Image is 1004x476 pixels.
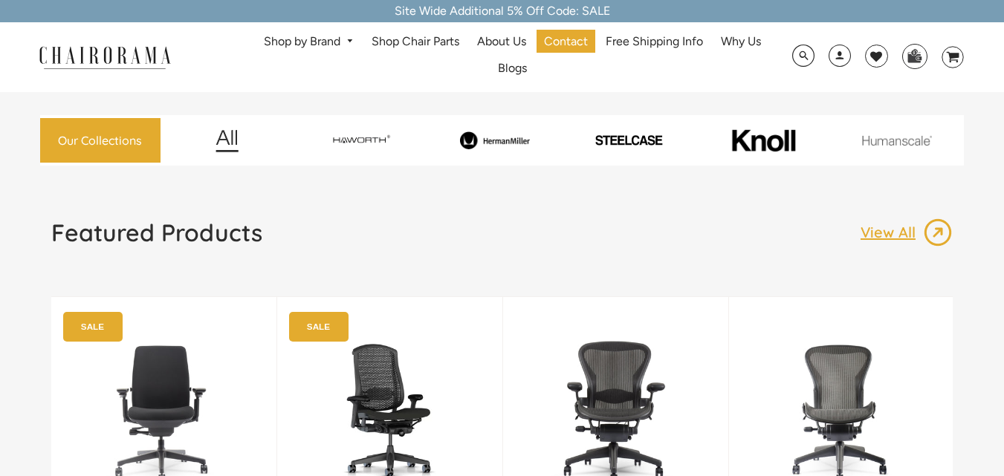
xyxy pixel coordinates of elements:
nav: DesktopNavigation [242,30,783,85]
img: image_7_14f0750b-d084-457f-979a-a1ab9f6582c4.png [297,128,426,152]
img: image_8_173eb7e0-7579-41b4-bc8e-4ba0b8ba93e8.png [430,131,560,149]
img: image_12.png [186,129,268,152]
a: Our Collections [40,118,161,163]
img: image_11.png [832,135,962,146]
a: Shop by Brand [256,30,361,53]
img: image_13.png [923,218,953,247]
p: View All [861,223,923,242]
a: Free Shipping Info [598,30,710,53]
a: Shop Chair Parts [364,30,467,53]
a: Contact [537,30,595,53]
span: Why Us [721,34,761,50]
a: View All [861,218,953,247]
a: Blogs [490,57,534,80]
text: SALE [81,322,104,331]
img: WhatsApp_Image_2024-07-12_at_16.23.01.webp [903,45,926,67]
a: About Us [470,30,534,53]
a: Why Us [713,30,768,53]
span: About Us [477,34,526,50]
span: Shop Chair Parts [372,34,459,50]
span: Free Shipping Info [606,34,703,50]
span: Contact [544,34,588,50]
img: image_10_1.png [699,128,828,153]
text: SALE [307,322,330,331]
img: PHOTO-2024-07-09-00-53-10-removebg-preview.png [564,134,693,146]
span: Blogs [498,61,527,76]
h1: Featured Products [51,218,262,247]
img: chairorama [30,44,179,70]
a: Featured Products [51,218,262,259]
